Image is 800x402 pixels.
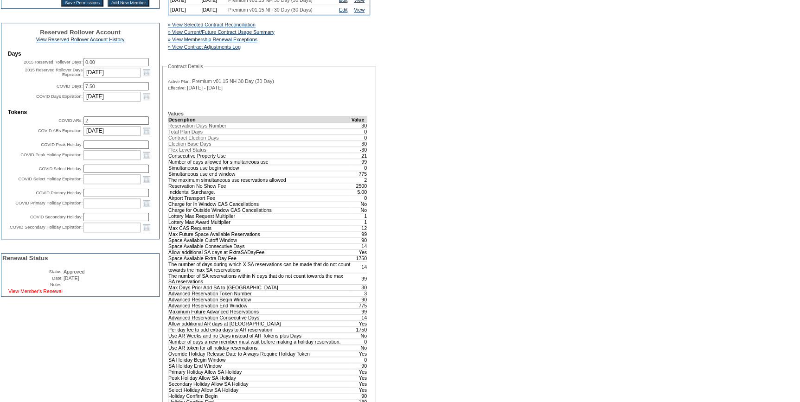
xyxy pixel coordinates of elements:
td: Yes [351,381,367,387]
td: 30 [351,284,367,290]
td: 30 [351,140,367,147]
td: 3 [351,290,367,296]
td: Max CAS Requests [168,225,351,231]
span: Flex Level Status [168,147,206,153]
td: Simultaneous use begin window [168,165,351,171]
span: [DATE] - [DATE] [187,85,223,90]
td: 14 [351,261,367,273]
legend: Contract Details [167,64,204,69]
td: 5.00 [351,189,367,195]
td: Per day fee to add extra days to AR reservation [168,326,351,332]
td: 775 [351,171,367,177]
td: Use AR Weeks and no Days instead of AR Tokens plus Days [168,332,351,338]
td: Yes [351,320,367,326]
td: Lottery Max Request Multiplier [168,213,351,219]
td: Charge for In Window CAS Cancellations [168,201,351,207]
td: SA Holiday End Window [168,363,351,369]
td: 0 [351,338,367,345]
a: Open the calendar popup. [141,150,152,160]
td: Number of days a new member must wait before making a holiday reservation. [168,338,351,345]
td: [DATE] [168,5,199,15]
span: Premium v01.15 NH 30 Day (30 Day) [192,78,274,84]
label: COVID Secondary Holiday Expiration: [10,225,83,230]
label: COVID Select Holiday Expiration: [19,177,83,181]
td: 12 [351,225,367,231]
td: Airport Transport Fee [168,195,351,201]
td: Number of days allowed for simultaneous use [168,159,351,165]
a: View Reserved Rollover Account History [36,37,125,42]
td: 1750 [351,255,367,261]
span: Active Plan: [168,79,191,84]
td: Consecutive Property Use [168,153,351,159]
a: Open the calendar popup. [141,198,152,208]
td: Reservation No Show Fee [168,183,351,189]
td: 775 [351,302,367,308]
td: Space Available Consecutive Days [168,243,351,249]
span: Approved [64,269,85,274]
td: 0 [351,128,367,134]
td: Peak Holiday Allow SA Holiday [168,375,351,381]
td: Max Days Prior Add SA to [GEOGRAPHIC_DATA] [168,284,351,290]
a: Open the calendar popup. [141,222,152,232]
td: 90 [351,363,367,369]
td: Allow additional SA days at ExtraSADayFee [168,249,351,255]
td: Override Holiday Release Date to Always Require Holiday Token [168,351,351,357]
td: No [351,207,367,213]
label: COVID Peak Holiday: [41,142,83,147]
td: Yes [351,375,367,381]
td: 21 [351,153,367,159]
td: Tokens [8,109,153,115]
td: Description [168,116,351,122]
td: Select Holiday Allow SA Holiday [168,387,351,393]
td: 1750 [351,326,367,332]
td: 1 [351,219,367,225]
a: Open the calendar popup. [141,67,152,77]
td: 30 [351,122,367,128]
td: Date: [2,275,63,281]
td: No [351,345,367,351]
td: Incidental Surcharge. [168,189,351,195]
td: 0 [351,134,367,140]
td: Advanced Reservation Begin Window [168,296,351,302]
a: » View Current/Future Contract Usage Summary [168,29,275,35]
td: Yes [351,249,367,255]
td: Lottery Max Award Multiplier [168,219,351,225]
td: 90 [351,393,367,399]
b: Values [168,111,184,116]
td: -30 [351,147,367,153]
span: [DATE] [64,275,79,281]
a: Edit [339,7,347,13]
td: 0 [351,357,367,363]
td: Yes [351,369,367,375]
span: Reserved Rollover Account [40,29,121,36]
label: COVID Primary Holiday Expiration: [15,201,83,205]
td: 99 [351,231,367,237]
td: Charge for Outside Window CAS Cancellations [168,207,351,213]
label: COVID ARs Expiration: [38,128,83,133]
td: Value [351,116,367,122]
span: Renewal Status [2,255,48,262]
td: The maximum simultaneous use reservations allowed [168,177,351,183]
td: 99 [351,308,367,314]
a: Open the calendar popup. [141,91,152,102]
td: Yes [351,351,367,357]
td: No [351,332,367,338]
td: Space Available Extra Day Fee [168,255,351,261]
td: Notes: [2,282,63,287]
td: Holiday Confirm Begin [168,393,351,399]
span: Reservation Days Number [168,123,226,128]
td: No [351,201,367,207]
td: Yes [351,387,367,393]
span: Total Plan Days [168,129,203,134]
td: Status: [2,269,63,274]
a: View [354,7,365,13]
td: 0 [351,195,367,201]
a: » View Membership Renewal Exceptions [168,37,257,42]
span: Effective: [168,85,186,91]
td: 90 [351,237,367,243]
span: Election Base Days [168,141,211,147]
label: 2015 Reserved Rollover Days: [24,60,83,64]
td: 99 [351,159,367,165]
td: Secondary Holiday Allow SA Holiday [168,381,351,387]
label: COVID Days Expiration: [36,94,83,99]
